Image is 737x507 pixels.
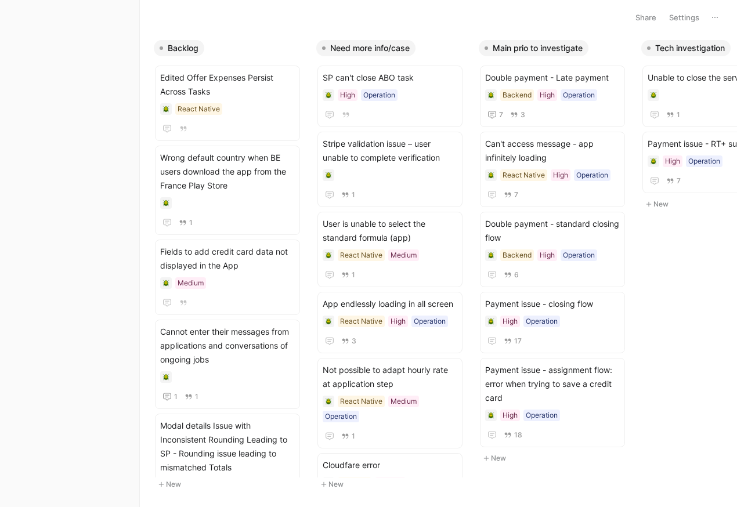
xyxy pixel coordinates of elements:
span: Tech investigation [655,42,725,54]
div: Operation [526,410,558,421]
img: 🪲 [487,252,494,259]
span: 7 [677,178,681,184]
a: Cannot enter their messages from applications and conversations of ongoing jobs11 [155,320,300,409]
button: 7 [501,189,521,201]
button: Share [630,9,662,26]
button: 1 [339,430,357,443]
div: Backend [503,89,532,101]
span: 1 [352,433,355,440]
div: 🪲 [485,316,497,327]
a: Double payment - standard closing flowBackendHighOperation6 [480,212,625,287]
span: 6 [514,271,519,278]
div: 🪲 [323,396,334,407]
span: 1 [677,111,680,118]
div: Need more info/caseNew [312,35,474,497]
a: Stripe validation issue – user unable to complete verification1 [317,132,463,207]
span: Double payment - Late payment [485,71,620,85]
div: 🪲 [485,249,497,261]
div: Medium [178,277,204,289]
img: 🪲 [325,172,332,179]
img: 🪲 [162,106,169,113]
span: Edited Offer Expenses Persist Across Tasks [160,71,295,99]
button: 1 [160,390,180,404]
div: 🪲 [160,277,172,289]
img: 🪲 [487,318,494,325]
a: Payment issue - assignment flow: error when trying to save a credit cardHighOperation18 [480,358,625,447]
div: Operation [414,316,446,327]
div: Operation [563,249,595,261]
div: React Native [340,316,382,327]
button: 17 [501,335,524,347]
span: 1 [352,271,355,278]
button: 7 [485,108,505,122]
button: New [154,477,307,491]
span: Need more info/case [330,42,410,54]
div: High [540,249,555,261]
img: 🪲 [325,252,332,259]
img: 🪲 [162,280,169,287]
div: Operation [325,411,357,422]
div: 🪲 [160,103,172,115]
div: 🪲 [323,169,334,181]
a: Double payment - Late paymentBackendHighOperation73 [480,66,625,127]
button: New [316,477,469,491]
div: Operation [526,316,558,327]
div: High [391,316,406,327]
button: 7 [664,175,683,187]
span: Payment issue - assignment flow: error when trying to save a credit card [485,363,620,405]
button: 18 [501,429,525,441]
button: Tech investigation [641,40,731,56]
img: 🪲 [487,172,494,179]
span: Cannot enter their messages from applications and conversations of ongoing jobs [160,325,295,367]
img: 🪲 [650,92,657,99]
a: Payment issue - closing flowHighOperation17 [480,292,625,353]
span: 18 [514,432,522,439]
img: 🪲 [325,318,332,325]
button: 1 [176,216,195,229]
img: 🪲 [162,374,169,381]
span: 7 [514,191,518,198]
span: Main prio to investigate [493,42,583,54]
img: 🪲 [325,92,332,99]
div: 🪲 [323,89,334,101]
span: 3 [352,338,356,345]
button: 1 [182,390,201,403]
a: Can't access message - app infinitely loadingReact NativeHighOperation7 [480,132,625,207]
div: High [340,89,355,101]
a: App endlessly loading in all screenReact NativeHighOperation3 [317,292,463,353]
button: Main prio to investigate [479,40,588,56]
button: 3 [508,108,528,121]
div: Operation [363,89,395,101]
button: 3 [339,335,359,347]
button: New [479,451,632,465]
div: React Native [340,396,382,407]
div: High [540,89,555,101]
span: Wrong default country when BE users download the app from the France Play Store [160,151,295,193]
div: Backend [340,477,369,488]
div: React Native [178,103,220,115]
span: 7 [499,111,503,118]
img: 🪲 [650,158,657,165]
div: BacklogNew [149,35,312,497]
span: Not possible to adapt hourly rate at application step [323,363,457,391]
img: 🪲 [325,398,332,405]
div: 🪲 [485,169,497,181]
button: 1 [339,269,357,281]
span: 3 [521,111,525,118]
div: Operation [688,155,720,167]
div: Operation [563,89,595,101]
div: Operation [576,169,608,181]
span: Payment issue - closing flow [485,297,620,311]
button: 1 [339,189,357,201]
div: 🪲 [323,249,334,261]
span: 1 [189,219,193,226]
span: 1 [195,393,198,400]
button: Need more info/case [316,40,416,56]
div: Medium [377,477,403,488]
div: Medium [391,249,417,261]
div: 🪲 [648,155,659,167]
span: Cloudfare error [323,458,457,472]
span: SP can't close ABO task [323,71,457,85]
button: 1 [664,108,682,121]
a: Fields to add credit card data not displayed in the AppMedium [155,240,300,315]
